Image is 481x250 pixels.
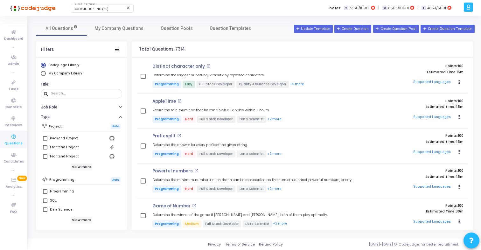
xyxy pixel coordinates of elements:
[71,163,93,170] h6: View more
[48,63,79,67] span: Codejudge Library
[349,5,370,11] span: 7360/10001
[41,105,57,110] h6: Job Role
[417,4,418,11] span: |
[455,78,464,87] button: Actions
[139,47,185,52] h4: Total Questions: 7314
[236,81,289,88] span: Quality Assurance Developer
[152,220,181,227] span: Programming
[3,159,24,164] span: Candidates
[152,134,176,139] p: Prefix split
[41,82,121,87] h6: Title:
[294,25,333,33] a: Update Template
[49,124,62,128] h6: Project
[48,71,82,75] span: My Company Library
[422,6,426,10] span: I
[411,147,453,157] button: Supported Languages
[364,140,464,144] p: Estimated Time:
[196,81,235,88] span: Full Stack Developer
[267,116,282,122] button: +2 more
[382,6,387,10] span: C
[411,78,453,87] button: Supported Languages
[50,188,74,195] div: Programming
[206,64,211,68] mat-icon: open_in_new
[126,5,131,10] mat-icon: Clear
[152,204,191,209] p: Game of Number
[210,25,251,32] span: Question Templates
[10,209,17,215] span: FAQ
[364,64,464,68] p: Points:
[9,87,18,92] span: Tests
[152,73,265,77] h5: Determine the longest substring without any repeated characters.
[152,150,181,157] span: Programming
[344,6,348,10] span: T
[455,148,464,156] button: Actions
[41,63,122,78] mat-radio-group: Select Library
[197,116,235,123] span: Full Stack Developer
[43,91,51,97] mat-icon: search
[73,7,108,11] span: CODEJUDGE INC (39)
[197,185,235,192] span: Full Stack Developer
[178,99,182,103] mat-icon: open_in_new
[49,177,74,182] h6: Programming
[225,242,255,247] a: Terms of Service
[71,217,93,224] h6: View more
[183,185,196,192] span: Hard
[152,143,248,147] h5: Determine the answer for every prefix of the given string.
[5,123,23,128] span: Interviews
[273,221,288,227] button: +2 more
[364,209,464,213] p: Estimated Time:
[455,113,464,122] button: Actions
[50,197,57,205] div: SQL
[111,124,121,129] span: Auto
[373,25,419,33] button: Create Question Pool
[45,25,78,32] span: All Questions
[50,135,78,142] div: Backend Project
[237,116,266,123] span: Data Scientist
[183,116,196,123] span: Hard
[458,203,464,208] span: 100
[50,153,79,160] div: Frontend Project
[457,70,464,74] span: 15m
[283,242,473,247] div: [DATE]-[DATE] © Codejudge, for better recruitment.
[364,70,464,74] p: Estimated Time:
[364,134,464,138] p: Points:
[152,169,193,174] p: Powerful numbers
[5,105,22,110] span: Contests
[41,115,50,119] h6: Type
[455,140,464,144] span: 45m
[458,168,464,173] span: 100
[243,220,272,227] span: Data Scientist
[237,185,266,192] span: Data Scientist
[41,47,54,52] div: Filters
[458,63,464,68] span: 100
[4,141,23,146] span: Questions
[152,64,205,69] p: Distinct character only
[208,242,221,247] a: Privacy
[183,220,201,227] span: Medium
[388,5,409,11] span: 8505/10001
[421,25,474,33] button: Create Question Template
[197,150,235,157] span: Full Stack Developer
[455,217,464,226] button: Actions
[152,81,181,88] span: Programming
[8,61,19,67] span: Admin
[237,150,266,157] span: Data Scientist
[458,98,464,103] span: 100
[50,143,79,151] div: Frontend Project
[152,116,181,123] span: Programming
[411,217,453,226] button: Supported Languages
[364,99,464,103] p: Points:
[364,169,464,173] p: Points:
[94,25,143,32] span: My Company Questions
[152,178,358,182] h5: Determine the minimum number k such that n can be represented as the sum of k distinct powerful n...
[329,5,341,11] label: Invites:
[17,176,27,181] span: New
[427,5,446,11] span: 4853/5001
[411,182,453,192] button: Supported Languages
[455,105,464,109] span: 45m
[267,151,282,157] button: +2 more
[203,220,241,227] span: Full Stack Developer
[36,112,127,122] button: Type
[455,183,464,191] button: Actions
[456,209,464,213] span: 30m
